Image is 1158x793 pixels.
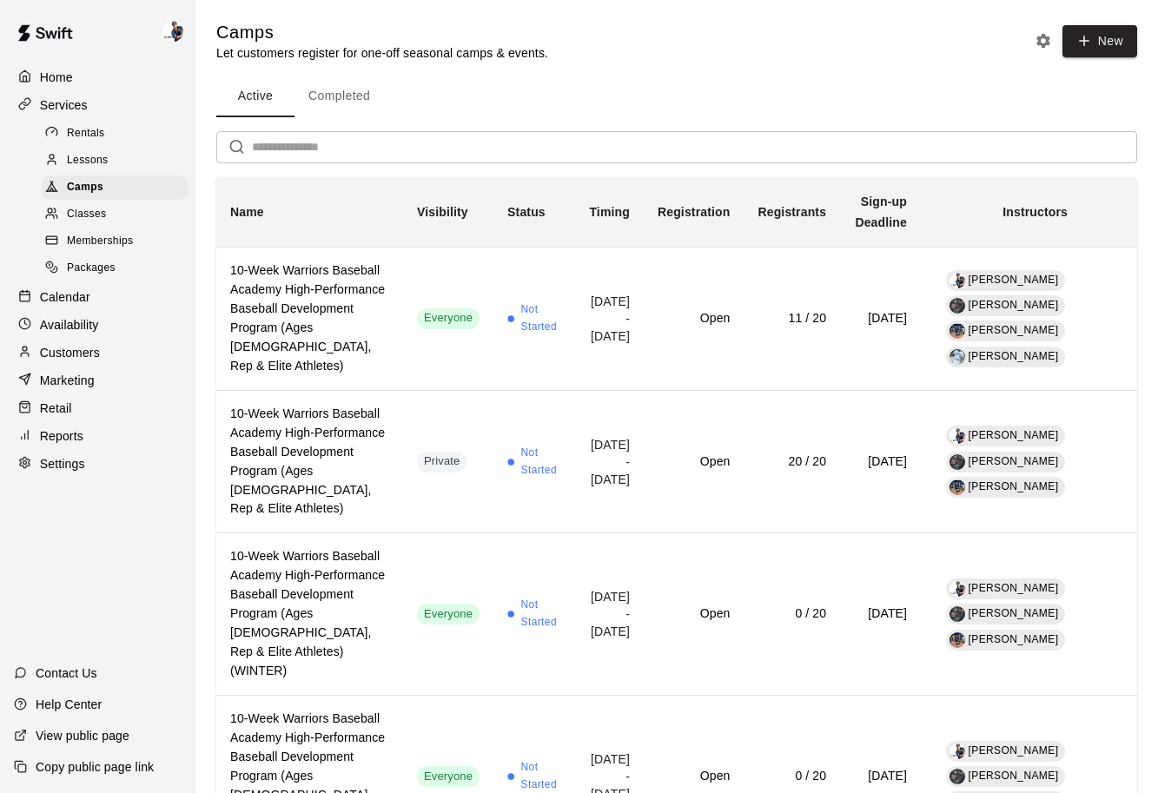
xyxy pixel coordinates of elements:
td: [DATE] - [DATE] [574,390,644,533]
p: Availability [40,316,99,334]
div: Reports [14,423,182,449]
img: Phillip Jankulovski [950,581,965,597]
b: Timing [589,205,630,219]
img: Josh Cossitt [950,323,965,339]
h6: 10-Week Warriors Baseball Academy High-Performance Baseball Development Program (Ages [DEMOGRAPHI... [230,261,389,376]
a: Marketing [14,367,182,393]
span: [PERSON_NAME] [969,350,1059,362]
b: Registration [658,205,730,219]
div: Customers [14,340,182,366]
p: Contact Us [36,664,97,682]
button: Camp settings [1030,28,1056,54]
a: Rentals [42,120,195,147]
h6: [DATE] [854,605,907,624]
b: Sign-up Deadline [855,195,907,229]
img: Grayden Stauffer [950,769,965,784]
span: Rentals [67,125,105,142]
span: Not Started [521,445,561,479]
span: Everyone [417,310,480,327]
b: Visibility [417,205,468,219]
span: [PERSON_NAME] [969,299,1059,311]
h6: Open [658,453,730,472]
h6: 0 / 20 [758,767,826,786]
a: Classes [42,202,195,228]
span: [PERSON_NAME] [969,582,1059,594]
a: Services [14,92,182,118]
h6: [DATE] [854,453,907,472]
a: Home [14,64,182,90]
div: Packages [42,256,189,281]
a: Camps [42,175,195,202]
b: Status [507,205,546,219]
img: Phillip Jankulovski [950,273,965,288]
p: Copy public page link [36,758,154,776]
p: Retail [40,400,72,417]
div: Phillip Jankulovski [159,14,195,49]
img: Phillip Jankulovski [950,428,965,444]
span: Camps [67,179,103,196]
button: Completed [294,76,384,117]
span: [PERSON_NAME] [969,324,1059,336]
h6: 10-Week Warriors Baseball Academy High-Performance Baseball Development Program (Ages [DEMOGRAPHI... [230,405,389,519]
h6: [DATE] [854,767,907,786]
img: Grayden Stauffer [950,606,965,622]
span: [PERSON_NAME] [969,455,1059,467]
h6: Open [658,767,730,786]
p: Settings [40,455,85,472]
p: View public page [36,727,129,744]
a: Calendar [14,284,182,310]
img: Josh Cossitt [950,479,965,495]
h6: [DATE] [854,309,907,328]
p: Reports [40,427,83,445]
td: [DATE] - [DATE] [574,533,644,696]
span: [PERSON_NAME] [969,770,1059,782]
p: Marketing [40,372,95,389]
span: [PERSON_NAME] [969,744,1059,757]
a: Availability [14,312,182,338]
span: [PERSON_NAME] [969,633,1059,645]
img: Phillip Jankulovski [950,743,965,759]
div: Settings [14,451,182,477]
span: [PERSON_NAME] [969,480,1059,492]
div: Camps [42,175,189,200]
div: Josh Cossitt [950,632,965,648]
img: Phillip Jankulovski [162,21,183,42]
div: This service is visible to all of your customers [417,604,480,624]
div: Rentals [42,122,189,146]
span: [PERSON_NAME] [969,607,1059,619]
div: Classes [42,202,189,227]
p: Calendar [40,288,90,306]
span: Packages [67,260,116,277]
img: Grayden Stauffer [950,454,965,470]
p: Home [40,69,73,86]
span: Everyone [417,769,480,785]
p: Help Center [36,696,102,713]
b: Instructors [1002,205,1068,219]
b: Registrants [758,205,826,219]
h6: Open [658,605,730,624]
button: New [1062,25,1137,57]
span: Not Started [521,301,561,336]
a: Retail [14,395,182,421]
div: This service is hidden, and can only be accessed via a direct link [417,452,467,472]
button: Active [216,76,294,117]
img: Grayden Stauffer [950,298,965,314]
div: This service is visible to all of your customers [417,308,480,329]
h6: 10-Week Warriors Baseball Academy High-Performance Baseball Development Program (Ages [DEMOGRAPHI... [230,547,389,681]
h6: 11 / 20 [758,309,826,328]
img: Andy Leader [950,349,965,365]
span: Private [417,453,467,470]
